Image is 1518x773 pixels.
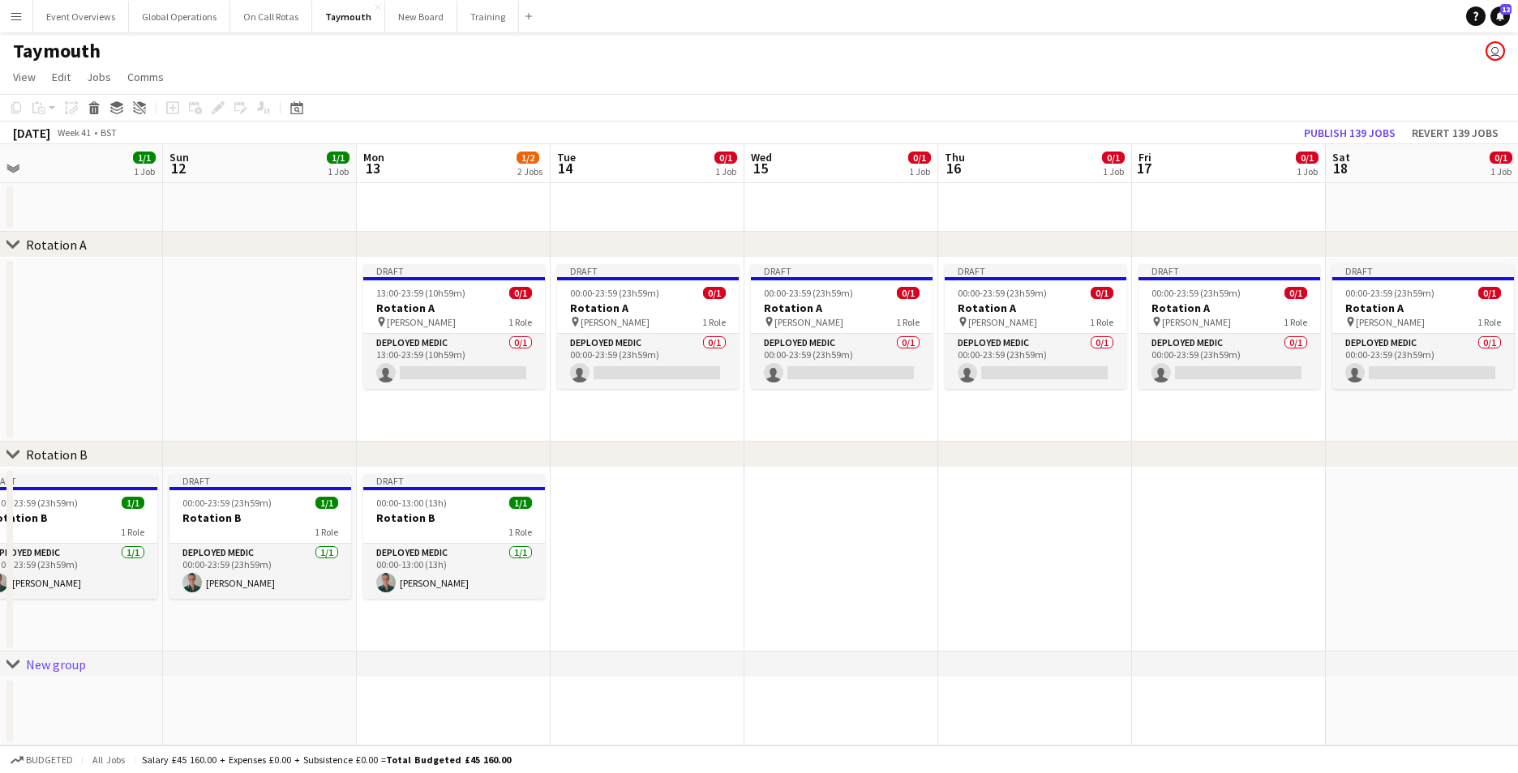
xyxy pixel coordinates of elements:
div: Draft [169,474,351,487]
app-user-avatar: Jackie Tolland [1486,41,1505,61]
span: 15 [748,159,772,177]
span: 00:00-23:59 (23h59m) [570,287,659,299]
a: Edit [45,66,77,88]
div: [DATE] [13,125,50,141]
h1: Taymouth [13,39,101,63]
span: 1/1 [315,497,338,509]
div: 1 Job [715,165,736,177]
a: 12 [1490,6,1510,26]
app-card-role: Deployed Medic1/100:00-13:00 (13h)[PERSON_NAME] [363,544,545,599]
span: [PERSON_NAME] [387,316,456,328]
button: Taymouth [312,1,385,32]
span: 1 Role [1090,316,1113,328]
button: New Board [385,1,457,32]
span: 00:00-13:00 (13h) [376,497,447,509]
span: 1/1 [509,497,532,509]
button: Training [457,1,519,32]
span: Sun [169,150,189,164]
span: 1/2 [517,152,539,164]
span: [PERSON_NAME] [581,316,650,328]
div: Draft [751,264,933,277]
app-card-role: Deployed Medic0/100:00-23:59 (23h59m) [1332,334,1514,389]
div: Draft13:00-23:59 (10h59m)0/1Rotation A [PERSON_NAME]1 RoleDeployed Medic0/113:00-23:59 (10h59m) [363,264,545,389]
app-job-card: Draft00:00-23:59 (23h59m)0/1Rotation A [PERSON_NAME]1 RoleDeployed Medic0/100:00-23:59 (23h59m) [1138,264,1320,389]
span: 1 Role [896,316,920,328]
span: Tue [557,150,576,164]
span: 0/1 [703,287,726,299]
span: 1 Role [121,526,144,538]
div: 1 Job [909,165,930,177]
span: Thu [945,150,965,164]
button: Budgeted [8,751,75,769]
span: 00:00-23:59 (23h59m) [764,287,853,299]
div: Rotation A [26,237,87,253]
span: 1 Role [1284,316,1307,328]
button: Event Overviews [33,1,129,32]
app-job-card: Draft00:00-23:59 (23h59m)0/1Rotation A [PERSON_NAME]1 RoleDeployed Medic0/100:00-23:59 (23h59m) [945,264,1126,389]
app-card-role: Deployed Medic0/100:00-23:59 (23h59m) [557,334,739,389]
span: [PERSON_NAME] [1162,316,1231,328]
span: [PERSON_NAME] [774,316,843,328]
div: 1 Job [1490,165,1512,177]
span: [PERSON_NAME] [1356,316,1425,328]
div: 1 Job [1297,165,1318,177]
app-card-role: Deployed Medic0/113:00-23:59 (10h59m) [363,334,545,389]
app-job-card: Draft00:00-23:59 (23h59m)0/1Rotation A [PERSON_NAME]1 RoleDeployed Medic0/100:00-23:59 (23h59m) [751,264,933,389]
span: Sat [1332,150,1350,164]
span: 0/1 [897,287,920,299]
app-card-role: Deployed Medic0/100:00-23:59 (23h59m) [945,334,1126,389]
span: 13:00-23:59 (10h59m) [376,287,465,299]
h3: Rotation A [751,301,933,315]
span: 0/1 [1490,152,1512,164]
span: 0/1 [714,152,737,164]
h3: Rotation B [363,510,545,525]
span: Mon [363,150,384,164]
span: 1 Role [508,526,532,538]
button: Publish 139 jobs [1297,122,1402,143]
span: 1 Role [1477,316,1501,328]
span: 0/1 [908,152,931,164]
span: 12 [1500,4,1512,15]
app-job-card: Draft00:00-13:00 (13h)1/1Rotation B1 RoleDeployed Medic1/100:00-13:00 (13h)[PERSON_NAME] [363,474,545,599]
span: 00:00-23:59 (23h59m) [182,497,272,509]
span: Edit [52,70,71,84]
div: Draft [557,264,739,277]
span: 00:00-23:59 (23h59m) [1345,287,1434,299]
div: Draft [1332,264,1514,277]
h3: Rotation A [1138,301,1320,315]
span: 1/1 [122,497,144,509]
a: Comms [121,66,170,88]
h3: Rotation A [557,301,739,315]
a: View [6,66,42,88]
app-job-card: Draft00:00-23:59 (23h59m)0/1Rotation A [PERSON_NAME]1 RoleDeployed Medic0/100:00-23:59 (23h59m) [557,264,739,389]
a: Jobs [80,66,118,88]
span: 17 [1136,159,1151,177]
div: 1 Job [1103,165,1124,177]
app-card-role: Deployed Medic0/100:00-23:59 (23h59m) [1138,334,1320,389]
div: Draft00:00-23:59 (23h59m)1/1Rotation B1 RoleDeployed Medic1/100:00-23:59 (23h59m)[PERSON_NAME] [169,474,351,599]
span: Jobs [87,70,111,84]
span: [PERSON_NAME] [968,316,1037,328]
div: 1 Job [134,165,155,177]
span: 18 [1330,159,1350,177]
button: Revert 139 jobs [1405,122,1505,143]
h3: Rotation A [363,301,545,315]
span: 14 [555,159,576,177]
span: 1/1 [327,152,349,164]
div: Salary £45 160.00 + Expenses £0.00 + Subsistence £0.00 = [142,754,511,766]
span: Total Budgeted £45 160.00 [386,754,511,766]
app-job-card: Draft00:00-23:59 (23h59m)0/1Rotation A [PERSON_NAME]1 RoleDeployed Medic0/100:00-23:59 (23h59m) [1332,264,1514,389]
span: 1/1 [133,152,156,164]
span: 0/1 [1102,152,1125,164]
app-card-role: Deployed Medic1/100:00-23:59 (23h59m)[PERSON_NAME] [169,544,351,599]
div: Draft [363,264,545,277]
button: On Call Rotas [230,1,312,32]
span: 0/1 [1091,287,1113,299]
h3: Rotation A [945,301,1126,315]
span: Budgeted [26,754,73,766]
button: Global Operations [129,1,230,32]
